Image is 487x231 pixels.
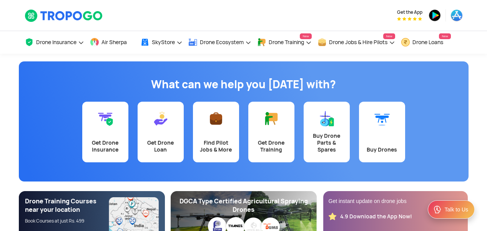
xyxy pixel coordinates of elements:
[152,39,175,45] span: SkyStore
[445,206,468,213] div: Talk to Us
[319,111,334,126] img: Buy Drone Parts & Spares
[433,205,442,214] img: ic_Support.svg
[82,102,128,162] a: Get Drone Insurance
[188,31,251,54] a: Drone Ecosystem
[193,102,239,162] a: Find Pilot Jobs & More
[329,213,336,220] img: star_rating
[90,31,135,54] a: Air Sherpa
[439,33,450,39] span: New
[142,139,179,153] div: Get Drone Loan
[25,197,109,214] div: Drone Training Courses near your location
[374,111,390,126] img: Buy Drones
[383,33,395,39] span: New
[25,218,109,224] div: Book Courses at just Rs. 499
[397,17,422,21] img: App Raking
[304,102,350,162] a: Buy Drone Parts & Spares
[264,111,279,126] img: Get Drone Training
[300,33,311,39] span: New
[269,39,304,45] span: Drone Training
[198,139,234,153] div: Find Pilot Jobs & More
[25,77,463,92] h1: What can we help you [DATE] with?
[200,39,244,45] span: Drone Ecosystem
[317,31,395,54] a: Drone Jobs & Hire PilotsNew
[308,132,345,153] div: Buy Drone Parts & Spares
[208,111,224,126] img: Find Pilot Jobs & More
[364,146,401,153] div: Buy Drones
[329,197,462,205] div: Get instant update on drone jobs
[140,31,183,54] a: SkyStore
[412,39,443,45] span: Drone Loans
[25,31,84,54] a: Drone Insurance
[248,102,294,162] a: Get Drone Training
[257,31,312,54] a: Drone TrainingNew
[36,39,76,45] span: Drone Insurance
[429,9,441,21] img: playstore
[401,31,451,54] a: Drone LoansNew
[101,39,127,45] span: Air Sherpa
[450,9,463,21] img: appstore
[87,139,124,153] div: Get Drone Insurance
[397,9,422,15] span: Get the App
[329,39,387,45] span: Drone Jobs & Hire Pilots
[359,102,405,162] a: Buy Drones
[98,111,113,126] img: Get Drone Insurance
[25,9,103,22] img: TropoGo Logo
[253,139,290,153] div: Get Drone Training
[153,111,168,126] img: Get Drone Loan
[177,197,311,214] div: DGCA Type Certified Agricultural Spraying Drones
[340,213,412,220] div: 4.9 Download the App Now!
[138,102,184,162] a: Get Drone Loan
